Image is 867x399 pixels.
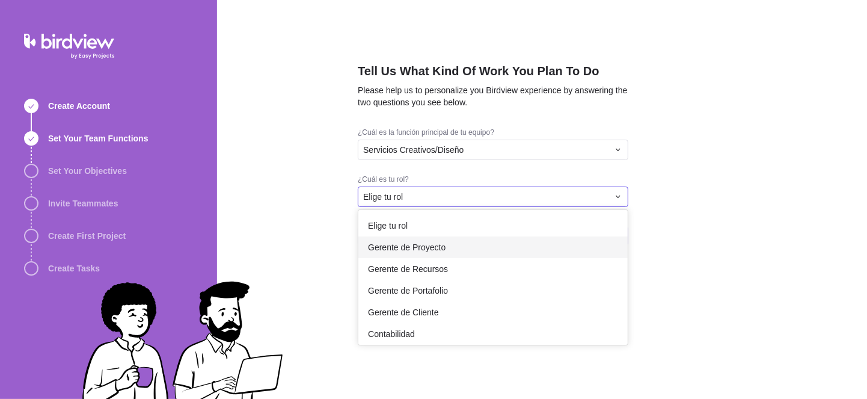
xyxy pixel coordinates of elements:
span: Gerente de Recursos [368,263,448,275]
span: Gerente de Cliente [368,306,439,318]
span: Elige tu rol [368,220,408,232]
span: Elige tu rol [363,191,403,203]
span: Gerente de Portafolio [368,285,448,297]
span: Gerente de Proyecto [368,241,446,253]
span: Contabilidad [368,328,415,340]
